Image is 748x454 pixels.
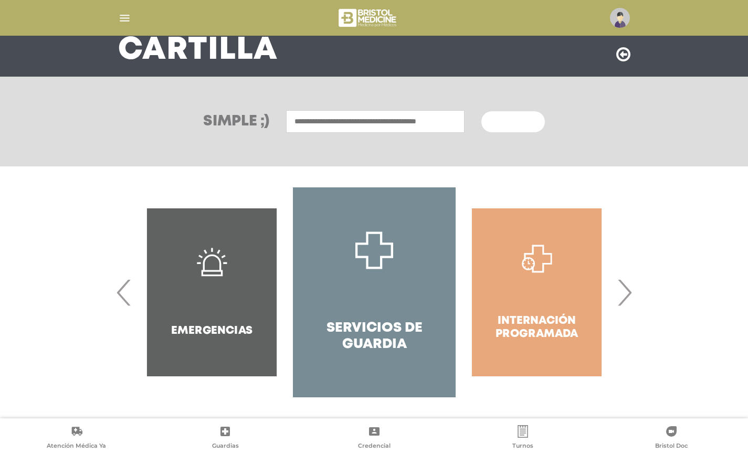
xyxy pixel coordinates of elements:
[300,425,448,452] a: Credencial
[203,114,269,129] h3: Simple ;)
[114,264,134,321] span: Previous
[481,111,544,132] button: Buscar
[2,425,151,452] a: Atención Médica Ya
[512,442,533,451] span: Turnos
[212,442,239,451] span: Guardias
[118,37,278,64] h3: Cartilla
[614,264,635,321] span: Next
[337,5,399,30] img: bristol-medicine-blanco.png
[118,12,131,25] img: Cober_menu-lines-white.svg
[47,442,106,451] span: Atención Médica Ya
[655,442,688,451] span: Bristol Doc
[358,442,391,451] span: Credencial
[610,8,630,28] img: profile-placeholder.svg
[293,187,455,397] a: Servicios de Guardia
[448,425,597,452] a: Turnos
[597,425,746,452] a: Bristol Doc
[494,119,524,126] span: Buscar
[312,320,436,353] h4: Servicios de Guardia
[151,425,299,452] a: Guardias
